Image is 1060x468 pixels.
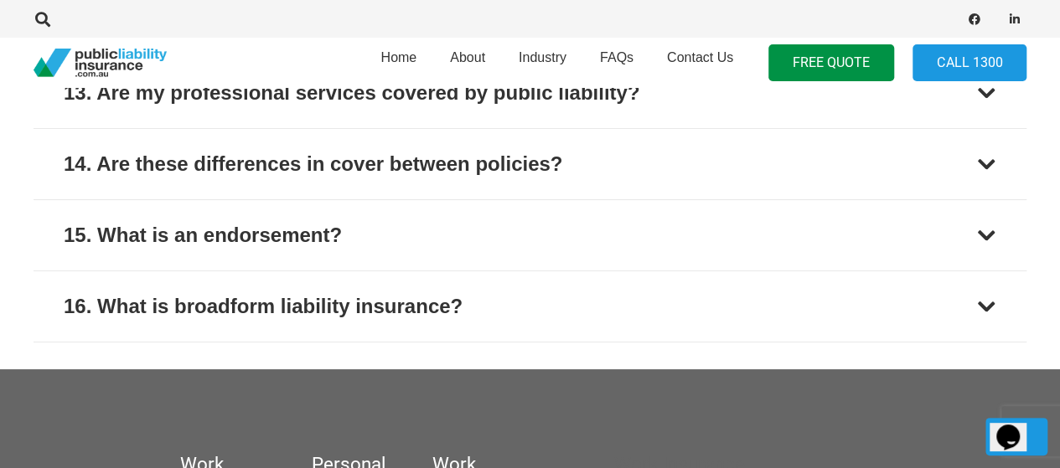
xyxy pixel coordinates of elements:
[1003,8,1026,31] a: LinkedIn
[64,291,463,321] div: 16. What is broadform liability insurance?
[64,78,639,108] div: 13. Are my professional services covered by public liability?
[502,33,583,93] a: Industry
[583,33,650,93] a: FAQs
[34,49,167,78] a: pli_logotransparent
[450,50,485,64] span: About
[600,50,633,64] span: FAQs
[990,401,1043,451] iframe: chat widget
[650,33,750,93] a: Contact Us
[667,50,733,64] span: Contact Us
[985,418,1047,455] a: Back to top
[34,58,1026,128] button: 13. Are my professional services covered by public liability?
[963,8,986,31] a: Facebook
[768,44,894,82] a: FREE QUOTE
[34,200,1026,270] button: 15. What is an endorsement?
[26,12,59,27] a: Search
[380,50,416,64] span: Home
[34,129,1026,199] button: 14. Are these differences in cover between policies?
[34,271,1026,342] button: 16. What is broadform liability insurance?
[364,33,433,93] a: Home
[64,220,342,250] div: 15. What is an endorsement?
[913,44,1026,82] a: Call 1300
[519,50,566,64] span: Industry
[64,149,562,179] div: 14. Are these differences in cover between policies?
[433,33,502,93] a: About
